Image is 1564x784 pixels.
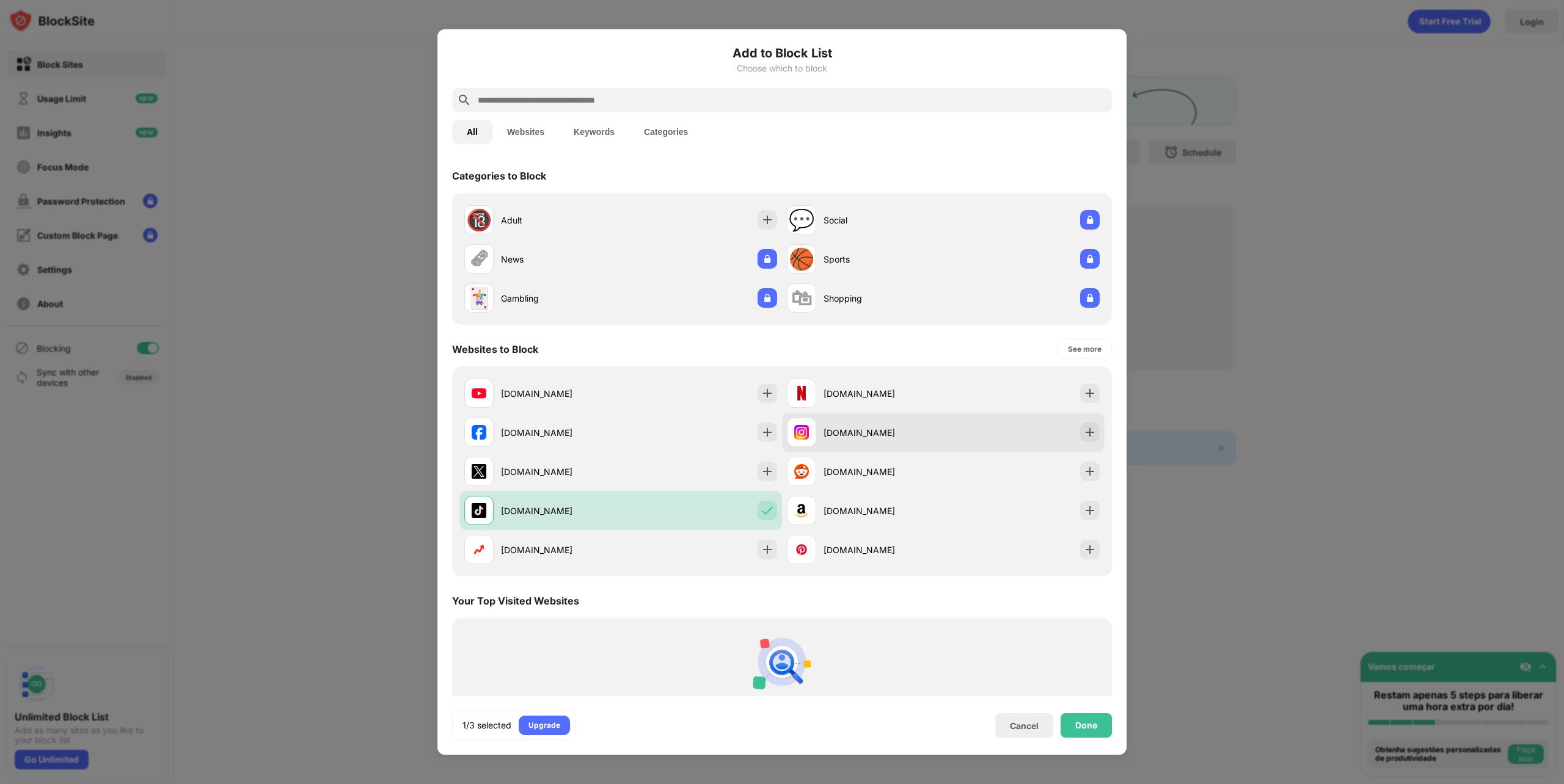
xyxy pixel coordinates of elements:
[824,543,943,556] div: [DOMAIN_NAME]
[501,292,621,305] div: Gambling
[1075,720,1097,730] div: Done
[452,44,1112,62] h6: Add to Block List
[501,214,621,227] div: Adult
[472,425,486,440] img: favicons
[501,504,621,517] div: [DOMAIN_NAME]
[466,208,492,233] div: 🔞
[472,542,486,557] img: favicons
[794,386,809,401] img: favicons
[1010,720,1039,731] div: Cancel
[501,426,621,439] div: [DOMAIN_NAME]
[469,247,489,272] div: 🗞
[559,120,629,144] button: Keywords
[452,64,1112,73] div: Choose which to block
[501,253,621,266] div: News
[794,503,809,518] img: favicons
[492,120,559,144] button: Websites
[457,93,472,107] img: search.svg
[452,120,492,144] button: All
[753,633,811,691] img: personal-suggestions.svg
[501,387,621,400] div: [DOMAIN_NAME]
[501,465,621,478] div: [DOMAIN_NAME]
[824,465,943,478] div: [DOMAIN_NAME]
[824,426,943,439] div: [DOMAIN_NAME]
[794,464,809,479] img: favicons
[452,170,546,182] div: Categories to Block
[528,719,560,731] div: Upgrade
[501,543,621,556] div: [DOMAIN_NAME]
[466,286,492,311] div: 🃏
[472,464,486,479] img: favicons
[472,503,486,518] img: favicons
[789,247,814,272] div: 🏀
[452,595,579,607] div: Your Top Visited Websites
[794,425,809,440] img: favicons
[824,387,943,400] div: [DOMAIN_NAME]
[472,386,486,401] img: favicons
[794,542,809,557] img: favicons
[824,292,943,305] div: Shopping
[789,208,814,233] div: 💬
[452,343,538,355] div: Websites to Block
[462,719,511,731] div: 1/3 selected
[1068,343,1102,355] div: See more
[824,504,943,517] div: [DOMAIN_NAME]
[629,120,703,144] button: Categories
[824,253,943,266] div: Sports
[791,286,812,311] div: 🛍
[824,214,943,227] div: Social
